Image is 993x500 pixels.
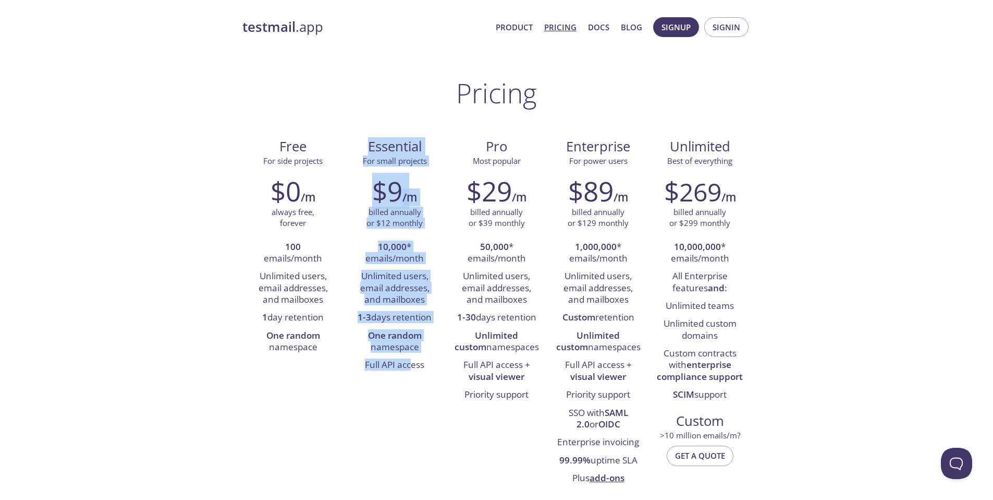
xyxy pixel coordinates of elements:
[568,207,629,229] p: billed annually or $129 monthly
[614,188,628,206] h6: /m
[588,20,609,34] a: Docs
[568,175,614,207] h2: $89
[657,297,743,315] li: Unlimited teams
[352,309,438,327] li: days retention
[453,268,540,309] li: Unlimited users, email addresses, and mailboxes
[469,371,524,383] strong: visual viewer
[670,137,730,156] span: Unlimited
[673,388,694,400] strong: SCIM
[661,20,691,34] span: Signup
[657,386,743,404] li: support
[250,268,336,309] li: Unlimited users, email addresses, and mailboxes
[544,20,577,34] a: Pricing
[366,207,423,229] p: billed annually or $12 monthly
[621,20,642,34] a: Blog
[453,356,540,386] li: Full API access +
[555,327,641,357] li: namespaces
[263,156,323,166] span: For side projects
[250,239,336,268] li: emails/month
[453,386,540,404] li: Priority support
[455,329,519,353] strong: Unlimited custom
[569,156,628,166] span: For power users
[570,371,626,383] strong: visual viewer
[368,329,422,341] strong: One random
[713,20,740,34] span: Signin
[556,138,641,156] span: Enterprise
[708,282,725,294] strong: and
[653,17,699,37] button: Signup
[496,20,533,34] a: Product
[555,239,641,268] li: * emails/month
[598,418,620,430] strong: OIDC
[555,356,641,386] li: Full API access +
[590,472,624,484] a: add-ons
[480,241,509,253] strong: 50,000
[555,470,641,487] li: Plus
[453,327,540,357] li: namespaces
[555,386,641,404] li: Priority support
[562,311,595,323] strong: Custom
[285,241,301,253] strong: 100
[657,359,743,382] strong: enterprise compliance support
[363,156,427,166] span: For small projects
[556,329,620,353] strong: Unlimited custom
[262,311,267,323] strong: 1
[657,345,743,386] li: Custom contracts with
[402,188,417,206] h6: /m
[669,207,730,229] p: billed annually or $299 monthly
[301,188,315,206] h6: /m
[657,268,743,297] li: All Enterprise features :
[664,175,721,207] h2: $
[454,138,539,156] span: Pro
[667,446,733,466] button: Get a quote
[657,239,743,268] li: * emails/month
[242,18,487,36] a: testmail.app
[250,327,336,357] li: namespace
[272,207,314,229] p: always free, forever
[251,138,336,156] span: Free
[555,404,641,434] li: SSO with or
[250,309,336,327] li: day retention
[469,207,525,229] p: billed annually or $39 monthly
[473,156,521,166] span: Most popular
[675,449,725,462] span: Get a quote
[242,18,296,36] strong: testmail
[467,175,512,207] h2: $29
[378,241,407,253] strong: 10,000
[453,239,540,268] li: * emails/month
[555,268,641,309] li: Unlimited users, email addresses, and mailboxes
[674,241,721,253] strong: 10,000,000
[271,175,301,207] h2: $0
[941,448,972,479] iframe: Help Scout Beacon - Open
[657,412,742,430] span: Custom
[352,239,438,268] li: * emails/month
[352,268,438,309] li: Unlimited users, email addresses, and mailboxes
[575,241,617,253] strong: 1,000,000
[358,311,371,323] strong: 1-3
[352,138,437,156] span: Essential
[721,188,736,206] h6: /m
[679,175,721,209] span: 269
[555,434,641,451] li: Enterprise invoicing
[352,356,438,374] li: Full API access
[657,315,743,345] li: Unlimited custom domains
[352,327,438,357] li: namespace
[555,309,641,327] li: retention
[559,454,591,466] strong: 99.99%
[577,407,628,430] strong: SAML 2.0
[512,188,526,206] h6: /m
[453,309,540,327] li: days retention
[704,17,749,37] button: Signin
[372,175,402,207] h2: $9
[457,311,476,323] strong: 1-30
[667,156,732,166] span: Best of everything
[456,77,537,109] h1: Pricing
[266,329,320,341] strong: One random
[555,452,641,470] li: uptime SLA
[660,430,740,441] span: > 10 million emails/m?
